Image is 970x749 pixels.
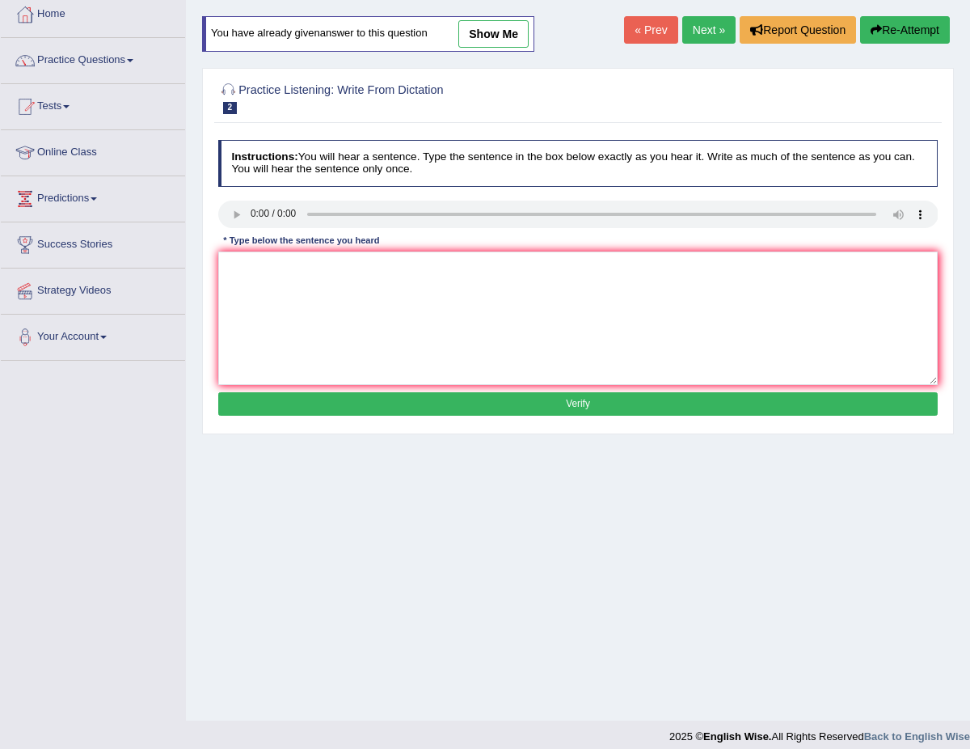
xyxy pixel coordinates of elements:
[624,16,677,44] a: « Prev
[703,730,771,743] strong: English Wise.
[1,222,185,263] a: Success Stories
[860,16,950,44] button: Re-Attempt
[864,730,970,743] a: Back to English Wise
[740,16,856,44] button: Report Question
[218,140,938,186] h4: You will hear a sentence. Type the sentence in the box below exactly as you hear it. Write as muc...
[682,16,736,44] a: Next »
[1,176,185,217] a: Predictions
[1,130,185,171] a: Online Class
[669,721,970,744] div: 2025 © All Rights Reserved
[1,38,185,78] a: Practice Questions
[202,16,534,52] div: You have already given answer to this question
[218,80,664,114] h2: Practice Listening: Write From Dictation
[1,84,185,125] a: Tests
[231,150,297,163] b: Instructions:
[218,392,938,416] button: Verify
[1,315,185,355] a: Your Account
[458,20,529,48] a: show me
[218,235,385,248] div: * Type below the sentence you heard
[223,102,238,114] span: 2
[1,269,185,309] a: Strategy Videos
